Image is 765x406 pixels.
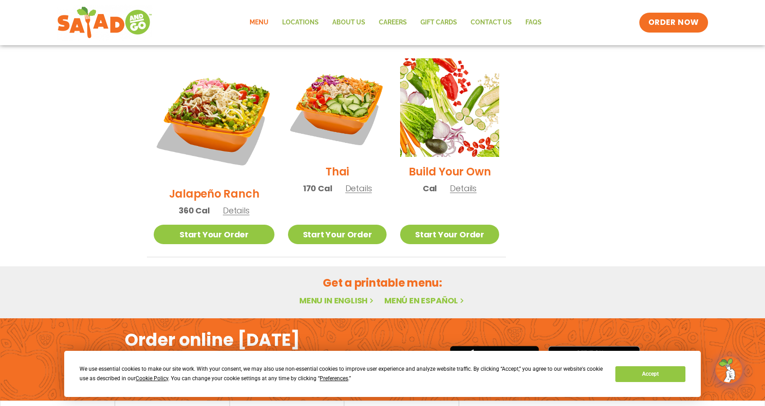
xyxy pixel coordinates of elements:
span: Details [223,205,250,216]
a: Menu in English [299,295,375,306]
a: Menu [243,12,275,33]
div: We use essential cookies to make our site work. With your consent, we may also use non-essential ... [80,364,604,383]
span: Cookie Policy [136,375,168,382]
a: Locations [275,12,326,33]
div: Cookie Consent Prompt [64,351,701,397]
a: Contact Us [464,12,519,33]
span: 170 Cal [303,182,332,194]
h2: Build Your Own [409,164,491,179]
a: About Us [326,12,372,33]
a: Start Your Order [288,225,387,244]
img: Product photo for Build Your Own [400,58,499,157]
span: Cal [423,182,437,194]
a: GIFT CARDS [414,12,464,33]
img: new-SAG-logo-768×292 [57,5,152,41]
a: Start Your Order [154,225,274,244]
img: wpChatIcon [716,357,741,382]
img: google_play [548,346,640,373]
span: Details [450,183,477,194]
a: Menú en español [384,295,466,306]
button: Accept [615,366,685,382]
img: Product photo for Jalapeño Ranch Salad [154,58,274,179]
span: ORDER NOW [648,17,699,28]
a: Start Your Order [400,225,499,244]
span: 360 Cal [179,204,210,217]
h2: Order online [DATE] [125,329,300,351]
h2: Get a printable menu: [147,275,618,291]
span: Preferences [320,375,348,382]
img: appstore [450,345,539,374]
h2: Jalapeño Ranch [169,186,260,202]
a: ORDER NOW [639,13,708,33]
nav: Menu [243,12,548,33]
a: Careers [372,12,414,33]
h2: Thai [326,164,349,179]
img: Product photo for Thai Salad [288,58,387,157]
span: Details [345,183,372,194]
a: FAQs [519,12,548,33]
